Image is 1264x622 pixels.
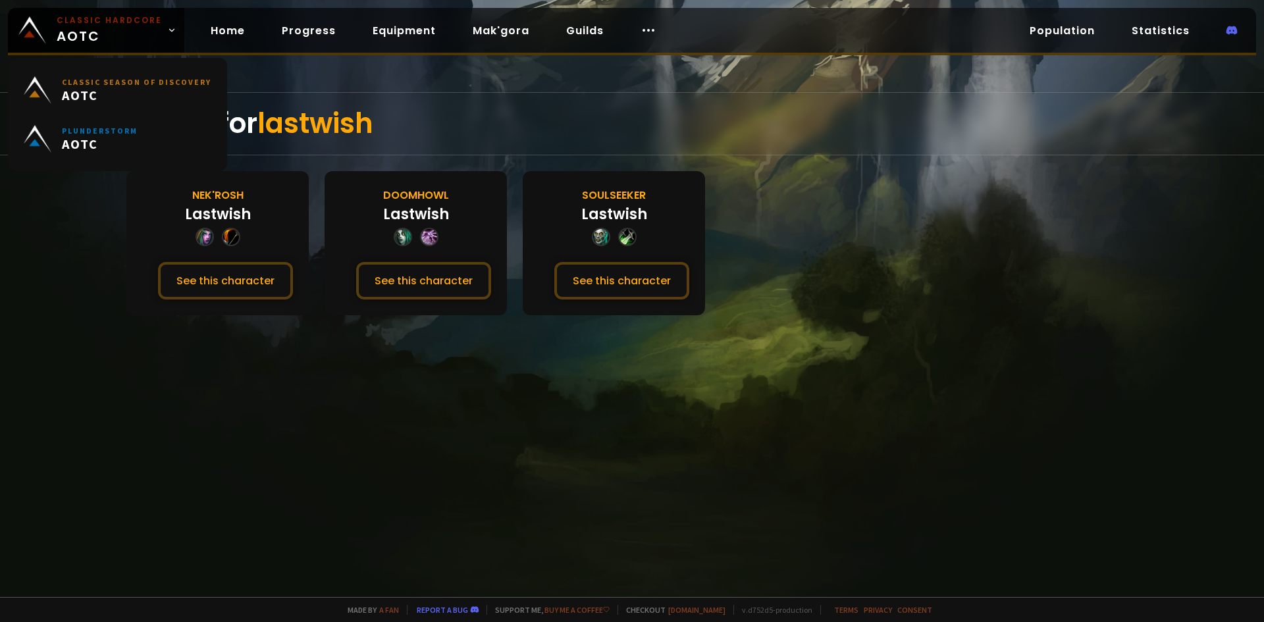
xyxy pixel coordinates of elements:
div: Soulseeker [582,187,646,203]
div: Lastwish [581,203,647,225]
div: Lastwish [383,203,449,225]
a: Classic Season of DiscoveryAOTC [16,66,219,115]
a: Report a bug [417,605,468,615]
a: Statistics [1121,17,1200,44]
div: Nek'Rosh [192,187,244,203]
a: [DOMAIN_NAME] [668,605,725,615]
div: Lastwish [185,203,251,225]
a: Terms [834,605,858,615]
button: See this character [554,262,689,299]
a: Consent [897,605,932,615]
div: Result for [126,93,1138,155]
a: Population [1019,17,1105,44]
small: Classic Hardcore [57,14,162,26]
span: Made by [340,605,399,615]
a: PlunderstormAOTC [16,115,219,163]
div: Doomhowl [383,187,449,203]
a: Guilds [556,17,614,44]
span: lastwish [257,104,373,143]
span: v. d752d5 - production [733,605,812,615]
span: AOTC [62,87,211,103]
a: Home [200,17,255,44]
a: a fan [379,605,399,615]
button: See this character [356,262,491,299]
a: Equipment [362,17,446,44]
a: Classic HardcoreAOTC [8,8,184,53]
a: Mak'gora [462,17,540,44]
a: Progress [271,17,346,44]
button: See this character [158,262,293,299]
span: Checkout [618,605,725,615]
a: Buy me a coffee [544,605,610,615]
span: AOTC [62,136,138,152]
a: Privacy [864,605,892,615]
small: Classic Season of Discovery [62,77,211,87]
span: AOTC [57,14,162,46]
small: Plunderstorm [62,126,138,136]
span: Support me, [487,605,610,615]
